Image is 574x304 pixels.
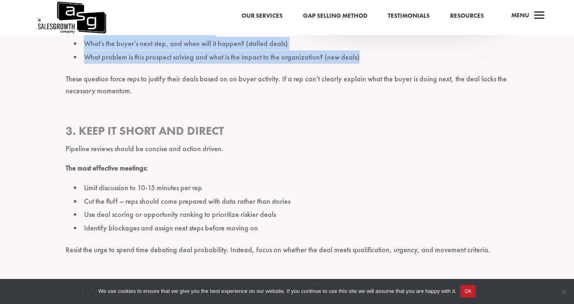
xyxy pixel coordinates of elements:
p: Resist the urge to spend time debating deal probability. Instead, focus on whether the deal meets... [66,244,508,263]
a: Gap Selling Method [303,11,367,21]
li: Identify blockages and assign next steps before moving on [74,221,508,235]
a: Resources [450,11,484,21]
span: No [560,287,568,295]
span: a [531,8,548,24]
h3: 3. Keep it short and direct [66,123,508,143]
button: Ok [460,285,476,297]
li: What problem is this prospect solving and what is the impact to the organization? (new deals) [74,51,508,64]
li: Limit discussion to 10-15 minutes per rep [74,181,508,194]
a: Testimonials [388,11,430,21]
p: Pipeline reviews should be concise and action driven. [66,143,508,162]
strong: The most effective meetings: [66,163,148,173]
li: What’s the buyer’s next step, and when will it happen? (stalled deals) [74,37,508,50]
span: Menu [511,11,529,19]
span: We use cookies to ensure that we give you the best experience on our website. If you continue to ... [98,287,456,295]
a: Our Services [241,11,282,21]
li: Cut the fluff – reps should come prepared with data rather than stories [74,195,508,208]
p: These question force reps to justify their deals based on on buyer activity. If a rep can’t clear... [66,73,508,104]
li: Use deal scoring or opportunity ranking to prioritize riskier deals [74,208,508,221]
